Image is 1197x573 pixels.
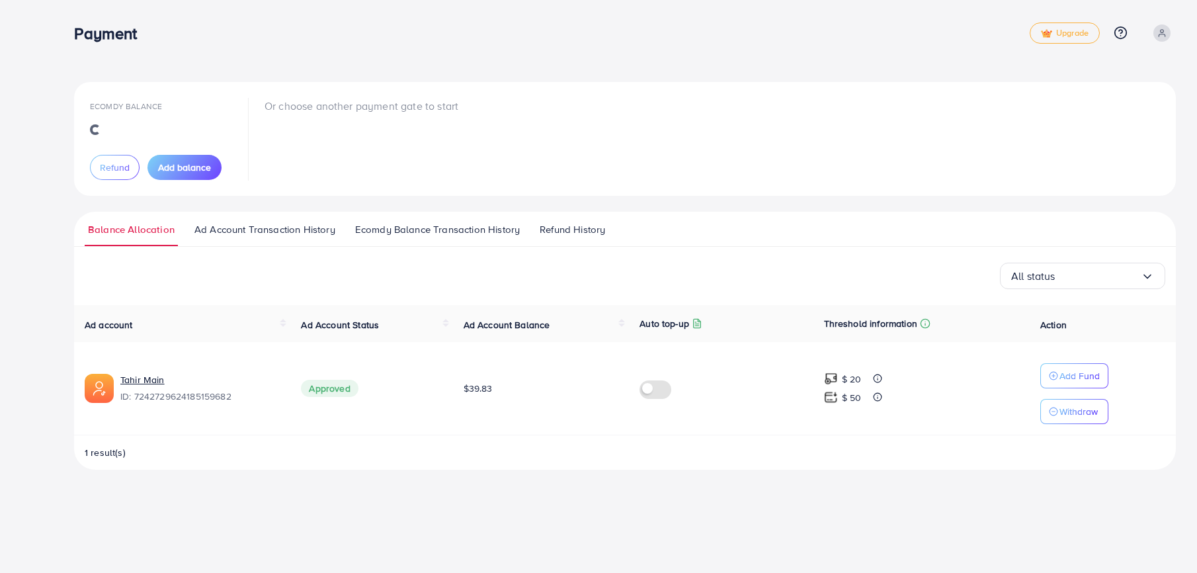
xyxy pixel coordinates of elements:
[1059,368,1100,384] p: Add Fund
[301,380,358,397] span: Approved
[1041,28,1089,38] span: Upgrade
[1059,404,1098,419] p: Withdraw
[464,382,493,395] span: $39.83
[85,374,114,403] img: ic-ads-acc.e4c84228.svg
[90,101,162,112] span: Ecomdy Balance
[120,390,280,403] span: ID: 7242729624185159682
[158,161,211,174] span: Add balance
[540,222,605,237] span: Refund History
[1030,22,1100,44] a: tickUpgrade
[1041,29,1052,38] img: tick
[100,161,130,174] span: Refund
[824,390,838,404] img: top-up amount
[842,390,862,406] p: $ 50
[1040,399,1108,424] button: Withdraw
[194,222,335,237] span: Ad Account Transaction History
[1040,363,1108,388] button: Add Fund
[120,373,280,404] div: <span class='underline'>Tahir Main</span></br>7242729624185159682
[355,222,520,237] span: Ecomdy Balance Transaction History
[824,372,838,386] img: top-up amount
[842,371,862,387] p: $ 20
[120,373,280,386] a: Tahir Main
[301,318,379,331] span: Ad Account Status
[640,316,689,331] p: Auto top-up
[147,155,222,180] button: Add balance
[85,446,126,459] span: 1 result(s)
[1011,266,1055,286] span: All status
[88,222,175,237] span: Balance Allocation
[1040,318,1067,331] span: Action
[90,155,140,180] button: Refund
[265,98,458,114] p: Or choose another payment gate to start
[464,318,550,331] span: Ad Account Balance
[824,316,917,331] p: Threshold information
[1055,266,1141,286] input: Search for option
[1000,263,1165,289] div: Search for option
[85,318,133,331] span: Ad account
[74,24,147,43] h3: Payment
